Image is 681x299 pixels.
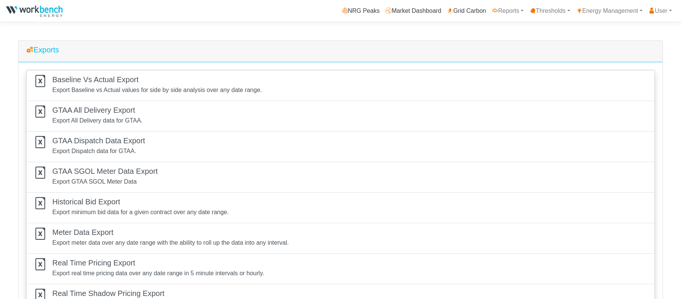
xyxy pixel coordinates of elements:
a: Baseline Vs Actual Export Export Baseline vs Actual values for side by side analysis over any dat... [26,70,655,101]
p: Export real time pricing data over any date range in 5 minute intervals or hourly. [52,269,264,278]
p: Export All Delivery data for GTAA. [52,116,143,125]
a: User [646,3,675,18]
h5: GTAA Dispatch Data Export [52,136,145,145]
h5: GTAA SGOL Meter Data Export [52,167,158,176]
a: Energy Management [573,3,646,18]
h5: Baseline Vs Actual Export [52,75,262,84]
h5: Real Time Pricing Export [52,258,264,267]
a: GTAA Dispatch Data Export Export Dispatch data for GTAA. [26,131,655,162]
p: Export meter data over any date range with the ability to roll up the data into any interval. [52,238,289,247]
p: Export GTAA SGOL Meter Data [52,177,158,186]
a: Real Time Pricing Export Export real time pricing data over any date range in 5 minute intervals ... [26,253,655,284]
a: Thresholds [527,3,573,18]
h5: Meter Data Export [52,228,289,237]
a: Market Dashboard [382,3,444,18]
a: GTAA All Delivery Export Export All Delivery data for GTAA. [26,101,655,132]
a: Grid Carbon [444,3,489,18]
a: Reports [489,3,527,18]
a: Meter Data Export Export meter data over any date range with the ability to roll up the data into... [26,223,655,254]
a: Historical Bid Export Export minimum bid data for a given contract over any date range. [26,192,655,223]
p: Export Dispatch data for GTAA. [52,147,145,156]
h5: Historical Bid Export [52,197,229,206]
p: Export minimum bid data for a given contract over any date range. [52,208,229,217]
a: NRG Peaks [339,3,382,18]
img: NRGPeaks.png [6,6,62,17]
h5: Real Time Shadow Pricing Export [52,289,286,298]
h5: Exports [26,45,655,54]
h5: GTAA All Delivery Export [52,106,143,115]
p: Export Baseline vs Actual values for side by side analysis over any date range. [52,86,262,95]
a: GTAA SGOL Meter Data Export Export GTAA SGOL Meter Data [26,162,655,193]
